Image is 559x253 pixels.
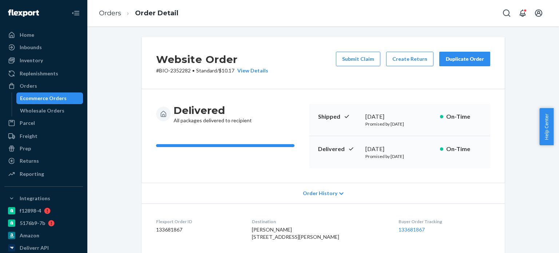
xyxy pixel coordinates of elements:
div: Reporting [20,170,44,178]
div: [DATE] [365,112,434,121]
div: Amazon [20,232,39,239]
a: Inbounds [4,41,83,53]
div: Returns [20,157,39,165]
a: Returns [4,155,83,167]
dt: Buyer Order Tracking [399,218,490,225]
div: Deliverr API [20,244,49,252]
img: Flexport logo [8,9,39,17]
div: All packages delivered to recipient [174,104,252,124]
button: Create Return [386,52,433,66]
a: Ecommerce Orders [16,92,83,104]
div: Replenishments [20,70,58,77]
a: Amazon [4,230,83,241]
div: [DATE] [365,145,434,153]
a: Inventory [4,55,83,66]
div: f12898-4 [20,207,41,214]
button: Open notifications [515,6,530,20]
span: [PERSON_NAME] [STREET_ADDRESS][PERSON_NAME] [252,226,339,240]
a: Wholesale Orders [16,105,83,116]
a: Replenishments [4,68,83,79]
button: Integrations [4,193,83,204]
div: Integrations [20,195,50,202]
h2: Website Order [156,52,268,67]
p: Delivered [318,145,360,153]
dt: Flexport Order ID [156,218,240,225]
p: Shipped [318,112,360,121]
h3: Delivered [174,104,252,117]
div: Parcel [20,119,35,127]
dd: 133681867 [156,226,240,233]
div: Duplicate Order [445,55,484,63]
button: Duplicate Order [439,52,490,66]
a: Reporting [4,168,83,180]
a: Orders [4,80,83,92]
button: View Details [234,67,268,74]
p: On-Time [446,112,481,121]
div: Orders [20,82,37,90]
ol: breadcrumbs [93,3,184,24]
span: Order History [303,190,337,197]
div: Prep [20,145,31,152]
div: Ecommerce Orders [20,95,67,102]
button: Open Search Box [499,6,514,20]
a: 133681867 [399,226,425,233]
a: Prep [4,143,83,154]
div: Home [20,31,34,39]
a: Freight [4,130,83,142]
dt: Destination [252,218,387,225]
a: Orders [99,9,121,17]
a: 5176b9-7b [4,217,83,229]
button: Close Navigation [68,6,83,20]
div: Inbounds [20,44,42,51]
div: Inventory [20,57,43,64]
p: # BIO-2352282 / $10.17 [156,67,268,74]
p: Promised by [DATE] [365,121,434,127]
div: Wholesale Orders [20,107,64,114]
div: Freight [20,133,37,140]
span: Standard [196,67,217,74]
p: On-Time [446,145,481,153]
a: f12898-4 [4,205,83,217]
p: Promised by [DATE] [365,153,434,159]
a: Parcel [4,117,83,129]
a: Home [4,29,83,41]
button: Submit Claim [336,52,380,66]
div: 5176b9-7b [20,220,45,227]
span: • [192,67,195,74]
a: Order Detail [135,9,178,17]
button: Open account menu [531,6,546,20]
button: Help Center [539,108,554,145]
